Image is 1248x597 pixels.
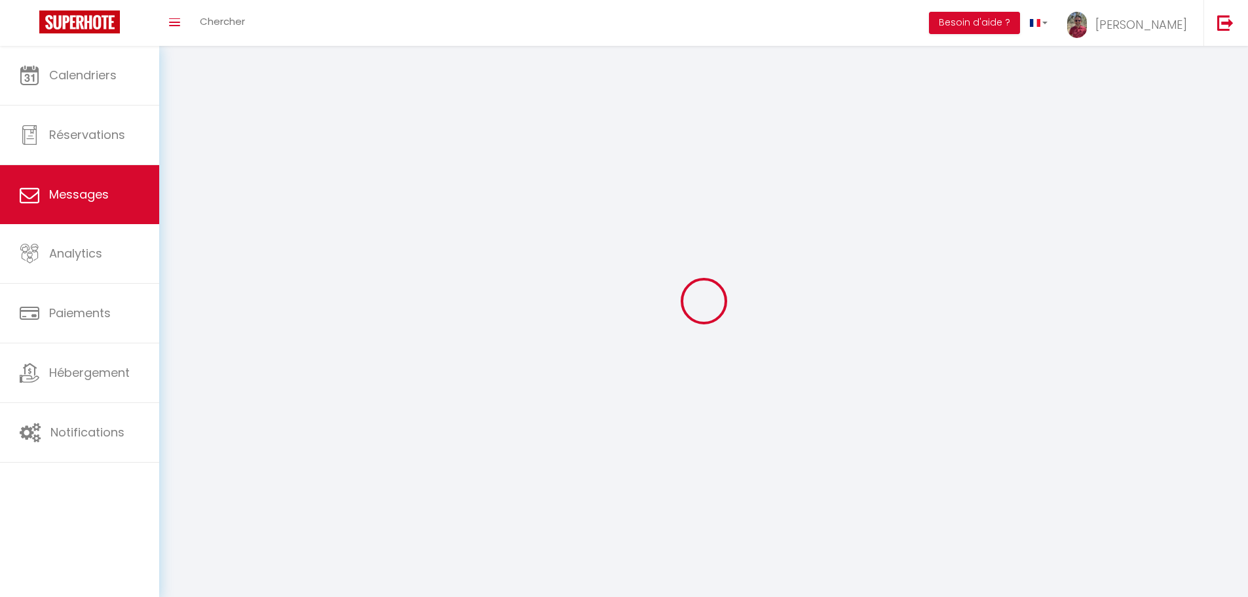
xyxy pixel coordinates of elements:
[49,186,109,202] span: Messages
[49,305,111,321] span: Paiements
[200,14,245,28] span: Chercher
[49,67,117,83] span: Calendriers
[49,126,125,143] span: Réservations
[50,424,124,440] span: Notifications
[929,12,1020,34] button: Besoin d'aide ?
[1067,12,1087,38] img: ...
[1095,16,1187,33] span: [PERSON_NAME]
[1217,14,1234,31] img: logout
[39,10,120,33] img: Super Booking
[49,245,102,261] span: Analytics
[49,364,130,381] span: Hébergement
